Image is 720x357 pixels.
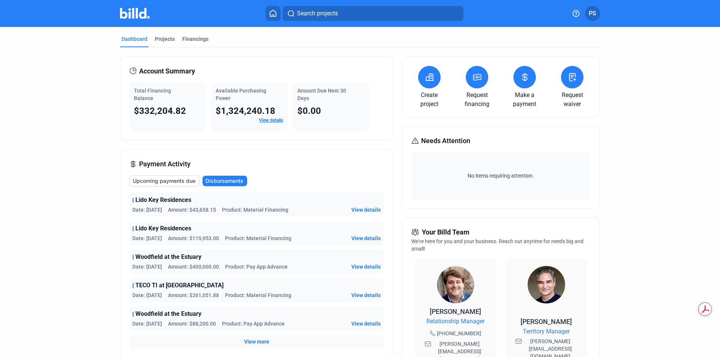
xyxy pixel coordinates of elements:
a: Request waiver [555,91,590,109]
span: PS [589,9,596,18]
span: Date: [DATE] [132,235,162,242]
span: We're here for you and your business. Reach out anytime for needs big and small! [411,238,583,252]
span: Relationship Manager [426,317,484,326]
span: Available Purchasing Power [216,88,266,101]
span: Product: Pay App Advance [222,320,285,327]
span: Lido Key Residences [135,196,191,205]
span: Product: Material Financing [225,291,291,299]
span: Lido Key Residences [135,224,191,233]
span: Amount: $115,953.00 [168,235,219,242]
span: No items requiring attention. [414,172,587,179]
img: Territory Manager [528,266,565,303]
img: Relationship Manager [437,266,474,303]
span: Amount: $400,000.00 [168,263,219,270]
span: $332,204.82 [134,106,186,116]
span: Woodfield at the Estuary [135,252,201,261]
span: Upcoming payments due [133,177,195,185]
span: Payment Activity [139,159,190,169]
span: Disbursements [205,177,243,185]
span: Date: [DATE] [132,263,162,270]
span: Needs Attention [421,136,470,146]
button: View more [244,338,269,345]
button: Upcoming payments due [129,175,199,187]
span: Total Financing Balance [134,88,171,101]
span: [PHONE_NUMBER] [437,330,481,337]
button: View details [351,263,381,270]
button: Search projects [283,6,463,21]
span: Woodfield at the Estuary [135,309,201,318]
span: Account Summary [139,66,195,76]
button: View details [351,235,381,242]
a: Request financing [459,91,495,109]
a: Make a payment [507,91,543,109]
span: Amount: $261,051.88 [168,291,219,299]
button: View details [351,206,381,214]
span: Date: [DATE] [132,206,162,214]
span: Your Billd Team [422,227,469,238]
span: Amount: $43,658.15 [168,206,216,214]
button: View details [351,320,381,327]
a: View details [259,118,283,123]
span: Territory Manager [523,327,570,336]
span: Search projects [297,9,338,18]
span: Amount Due Next 30 Days [297,88,346,101]
img: Billd Company Logo [120,8,150,19]
span: $0.00 [297,106,321,116]
span: [PERSON_NAME] [520,318,572,326]
span: Product: Material Financing [222,206,288,214]
a: Create project [411,91,447,109]
span: [PERSON_NAME] [430,308,481,315]
span: Amount: $88,200.00 [168,320,216,327]
span: TECO TI at [GEOGRAPHIC_DATA] [135,281,223,290]
div: Dashboard [121,35,147,43]
div: Projects [155,35,175,43]
button: Disbursements [202,176,247,186]
span: Date: [DATE] [132,320,162,327]
span: $1,324,240.18 [216,106,275,116]
button: PS [585,6,600,21]
button: View details [351,291,381,299]
span: Date: [DATE] [132,291,162,299]
span: Product: Pay App Advance [225,263,288,270]
div: Financings [182,35,208,43]
span: Product: Material Financing [225,235,291,242]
